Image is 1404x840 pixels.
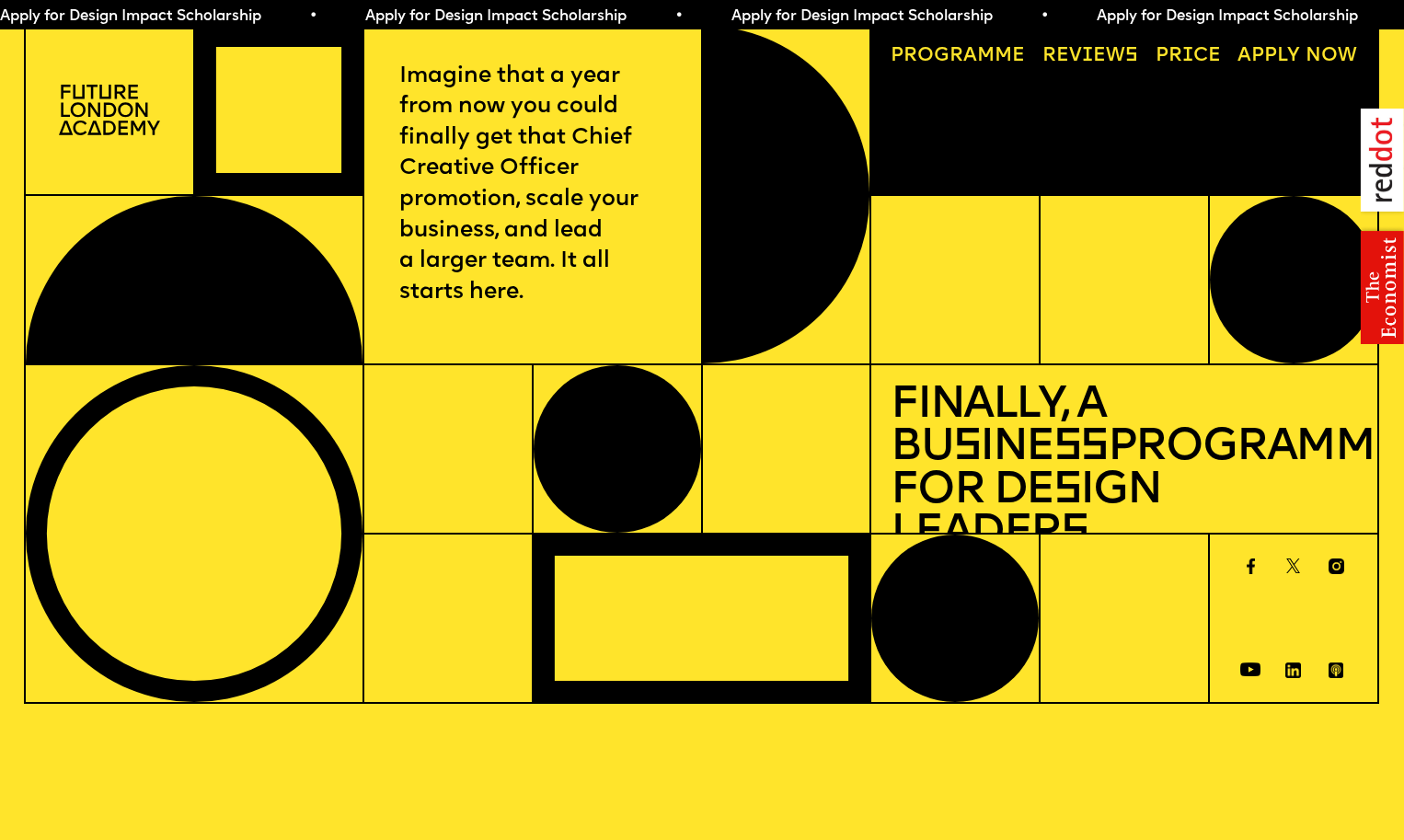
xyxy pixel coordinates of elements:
span: A [1237,46,1251,65]
span: a [963,46,977,65]
p: Imagine that a year from now you could finally get that Chief Creative Officer promotion, scale y... [399,62,665,309]
a: Programme [881,36,1035,75]
a: Price [1145,36,1230,75]
span: • [309,9,317,24]
span: • [674,9,683,24]
span: • [1041,9,1049,24]
span: s [1061,511,1088,556]
span: s [953,425,981,470]
span: ss [1053,425,1108,470]
a: Reviews [1032,36,1147,75]
span: s [1053,468,1081,513]
h1: Finally, a Bu ine Programme for De ign Leader [891,385,1357,556]
a: Apply now [1228,36,1367,75]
